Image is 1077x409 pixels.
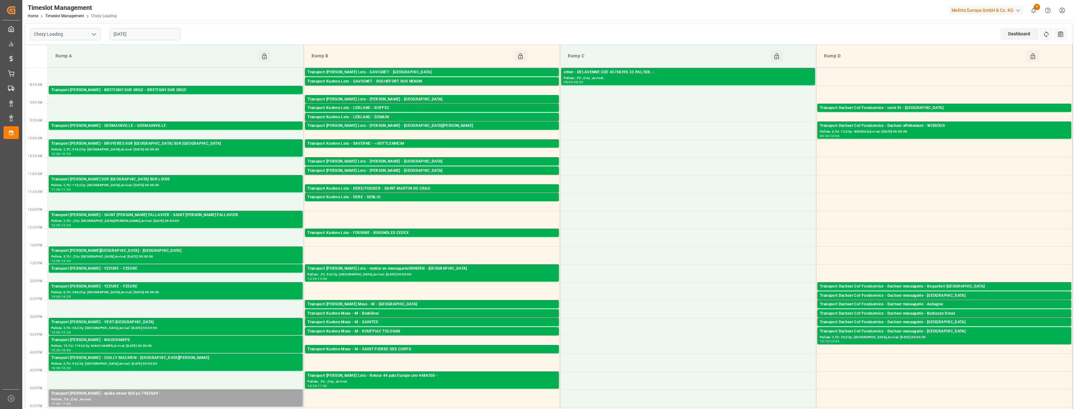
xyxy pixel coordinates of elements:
div: Transport Dachser Cof Foodservice - Dachser messagerie - Barbazan Devat [820,310,1069,317]
div: 16:00 [61,349,71,352]
div: Transport Dachser Cof Foodservice - Dachser messagerie - [GEOGRAPHIC_DATA] [820,319,1069,325]
div: Transport [PERSON_NAME][GEOGRAPHIC_DATA] - [GEOGRAPHIC_DATA] [51,248,300,254]
div: Pallets: 3,TU: ,City: ROCHEFORT SUR NENON,Arrival: [DATE] 00:00:00 [307,85,556,90]
span: 3:00 PM [30,315,42,318]
div: 12:00 [51,224,61,227]
div: Pallets: 1,TU: 47,City: [GEOGRAPHIC_DATA],Arrival: [DATE] 00:00:00 [820,290,1069,295]
div: Transport Dachser Cof Foodservice - Dachser messagerie - [GEOGRAPHIC_DATA] [820,293,1069,299]
div: 15:45 [830,340,839,343]
div: Pallets: ,TU: 56,City: BRIGNOLES CEDEX,Arrival: [DATE] 00:00:00 [307,236,556,242]
div: Transport Kuehne Mess - M - Brebières [307,310,556,317]
button: Help Center [1041,3,1055,18]
div: Pallets: 3,TU: 64,City: ~[GEOGRAPHIC_DATA],Arrival: [DATE] 00:00:00 [307,147,556,152]
div: Transport Kuehne Lots - FOURNIE - BRIGNOLES CEDEX [307,230,556,236]
div: Transport [PERSON_NAME] - BRUYERES SUR [GEOGRAPHIC_DATA] SUR [GEOGRAPHIC_DATA] [51,141,300,147]
div: Transport Dachser Cof Foodservice - Dachser messagerie - Roquefort [GEOGRAPHIC_DATA] [820,283,1069,290]
span: 4:30 PM [30,369,42,372]
div: Transport [PERSON_NAME] - CHILLY MAZARIN - [GEOGRAPHIC_DATA][PERSON_NAME] [51,355,300,361]
span: 10:00 AM [28,136,42,140]
div: Pallets: 6,TU: 12,City: WISSOUS,Arrival: [DATE] 00:00:00 [820,129,1069,135]
span: 3:30 PM [30,333,42,336]
div: Pallets: 1,TU: 62,City: [GEOGRAPHIC_DATA],Arrival: [DATE] 00:00:00 [820,299,1069,304]
div: Transport Kuehne Mess - M - SAINTES [307,319,556,325]
span: 11:30 AM [28,190,42,194]
div: Pallets: 3,TU: 983,City: RUFFEC,Arrival: [DATE] 00:00:00 [307,111,556,117]
div: Pallets: 2,TU: 324,City: [GEOGRAPHIC_DATA],Arrival: [DATE] 00:00:00 [307,76,556,81]
span: 8:30 AM [30,83,42,86]
div: Pallets: 1,TU: 784,City: [GEOGRAPHIC_DATA][PERSON_NAME],Arrival: [DATE] 00:00:00 [307,192,556,197]
div: Transport [PERSON_NAME] Mess - M - [GEOGRAPHIC_DATA] [307,301,556,308]
div: 15:00 [51,331,61,334]
div: Transport [PERSON_NAME] Lots - [PERSON_NAME] - [GEOGRAPHIC_DATA] [307,168,556,174]
div: 10:00 [51,152,61,155]
div: Transport [PERSON_NAME] Lots - GAVIGNET - [GEOGRAPHIC_DATA] [307,69,556,76]
div: Transport Kuehne Lots - DERE/FOSSIER - SAINT MARTIN DU CRAU [307,186,556,192]
span: 2:30 PM [30,297,42,301]
input: DD-MM-YYYY [110,28,180,40]
div: Pallets: 2,TU: 516,City: [GEOGRAPHIC_DATA],Arrival: [DATE] 00:00:00 [51,147,300,152]
div: Pallets: 1,TU: 40,City: [GEOGRAPHIC_DATA],Arrival: [DATE] 00:00:00 [820,325,1069,331]
span: 9:30 AM [30,119,42,122]
div: Transport Dachser Cof Foodservice - corsi fit - [GEOGRAPHIC_DATA] [820,105,1069,111]
div: Transport Dachser Cof Foodservice - Dachser affrètement - WISSOUS [820,123,1069,129]
div: Transport [PERSON_NAME] - GERMAINVILLE - GERMAINVILLE [51,123,300,129]
div: 12:30 [61,224,71,227]
div: Transport [PERSON_NAME] - MAUCHAMPS [51,337,300,343]
span: 12:30 PM [28,226,42,229]
div: Transport Kuehne Lots - LEBLANC - DENAIN [307,114,556,121]
div: Transport [PERSON_NAME] SUR [GEOGRAPHIC_DATA] SUR LOIRE [51,176,300,183]
span: 1:30 PM [30,261,42,265]
div: Timeslot Management [28,3,117,12]
div: 13:30 [61,259,71,262]
div: - [317,384,318,387]
div: Melitta Europa GmbH & Co. KG [949,6,1024,15]
div: Transport Kuehne Mess - M - SAINT PIERRE DES CORPS [307,346,556,353]
div: Ramp B [309,50,514,62]
span: 4:00 PM [30,351,42,354]
div: Pallets: ,TU: 15,City: [GEOGRAPHIC_DATA],Arrival: [DATE] 00:00:00 [307,325,556,331]
div: Transport Kuehne Lots - SAVERNE - ~DUTTLENHEIM [307,141,556,147]
div: Pallets: 1,TU: 23,City: [GEOGRAPHIC_DATA],Arrival: [DATE] 00:00:00 [820,308,1069,313]
div: Transport [PERSON_NAME] - VERT-[GEOGRAPHIC_DATA] [51,319,300,325]
span: 5:00 PM [30,386,42,390]
span: 12:00 PM [28,208,42,211]
div: Transport [PERSON_NAME] Lots - [PERSON_NAME] - [GEOGRAPHIC_DATA] [307,96,556,103]
div: Transport Kuehne Lots - DERE - SENLIS [307,194,556,201]
div: Pallets: 1,TU: 48,City: Barbazan Devat,Arrival: [DATE] 00:00:00 [820,317,1069,322]
div: Ramp D [821,50,1026,62]
div: Transport [PERSON_NAME] - BRETIGNY SUR ORGE - BRETIGNY SUR ORGE [51,87,300,93]
div: 15:30 [51,349,61,352]
span: 9:00 AM [30,101,42,104]
div: 16:30 [307,384,317,387]
div: Transport [PERSON_NAME] - YZEURE - YZEURE [51,266,300,272]
div: Pallets: ,TU: 997,City: [GEOGRAPHIC_DATA],Arrival: [DATE] 00:00:00 [307,201,556,206]
div: - [829,340,830,343]
div: Transport [PERSON_NAME] Lots - mettre en messagerie/MINDEN - [GEOGRAPHIC_DATA] [307,266,556,272]
div: Pallets: 2,TU: 95,City: [GEOGRAPHIC_DATA],Arrival: [DATE] 00:00:00 [51,361,300,367]
div: Transport [PERSON_NAME] Lots - [PERSON_NAME] - [GEOGRAPHIC_DATA] [307,158,556,165]
div: Transport [PERSON_NAME] Lots - [PERSON_NAME] - [GEOGRAPHIC_DATA][PERSON_NAME] [307,123,556,129]
div: 11:00 [51,188,61,191]
div: 15:15 [820,340,829,343]
div: Pallets: ,TU: 140,City: [GEOGRAPHIC_DATA],Arrival: [DATE] 00:00:00 [51,129,300,135]
div: 10:30 [61,152,71,155]
div: 15:30 [61,331,71,334]
a: Home [28,14,38,18]
div: Pallets: ,TU: 475,City: [GEOGRAPHIC_DATA],Arrival: [DATE] 00:00:00 [307,103,556,108]
button: Melitta Europa GmbH & Co. KG [949,4,1026,16]
button: open menu [89,29,98,39]
div: 14:00 [318,277,327,280]
div: 17:00 [51,402,61,405]
div: 10:00 [830,135,839,137]
div: 08:30 [574,81,583,84]
div: 11:30 [61,188,71,191]
div: 14:30 [61,295,71,298]
div: Pallets: 3,TU: ,City: [GEOGRAPHIC_DATA],Arrival: [DATE] 00:00:00 [51,254,300,259]
div: Pallets: ,TU: ,City: ,Arrival: [564,76,813,81]
div: Pallets: ,TU: 14,City: ROUFFIAC TOLOSAN,Arrival: [DATE] 00:00:00 [307,335,556,340]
